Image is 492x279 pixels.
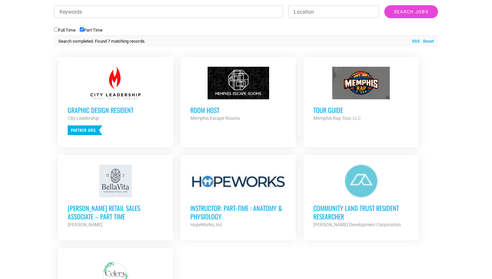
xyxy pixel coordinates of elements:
[384,5,438,18] input: Search Jobs
[288,6,379,18] input: Location
[68,204,163,221] h3: [PERSON_NAME] Retail Sales Associate – Part Time
[409,38,420,45] a: RSS
[420,38,434,45] a: Reset
[58,57,173,145] a: Graphic Design Resident City Leadership Partner Org
[313,106,409,114] h3: Tour Guide
[80,28,102,33] label: Part Time
[68,222,102,227] strong: [PERSON_NAME]
[68,125,102,135] p: Partner Org
[54,6,283,18] input: Keywords
[68,106,163,114] h3: Graphic Design Resident
[181,57,296,132] a: Room Host Memphis Escape Rooms
[313,204,409,221] h3: Community Land Trust Resident Researcher
[58,39,146,44] span: Search completed. Found 7 matching records.
[54,27,58,32] input: Full Time
[313,116,361,121] strong: Memphis Rap Tour, LLC
[190,106,286,114] h3: Room Host
[58,155,173,238] a: [PERSON_NAME] Retail Sales Associate – Part Time [PERSON_NAME]
[181,155,296,238] a: Instructor: Part-Time : Anatomy & Physiology HopeWorks, Inc.
[190,116,240,121] strong: Memphis Escape Rooms
[190,204,286,221] h3: Instructor: Part-Time : Anatomy & Physiology
[304,57,419,132] a: Tour Guide Memphis Rap Tour, LLC
[313,222,401,227] strong: [PERSON_NAME] Development Corporation
[190,222,223,227] strong: HopeWorks, Inc.
[68,116,99,121] strong: City Leadership
[54,28,75,33] label: Full Time
[80,27,84,32] input: Part Time
[304,155,419,238] a: Community Land Trust Resident Researcher [PERSON_NAME] Development Corporation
